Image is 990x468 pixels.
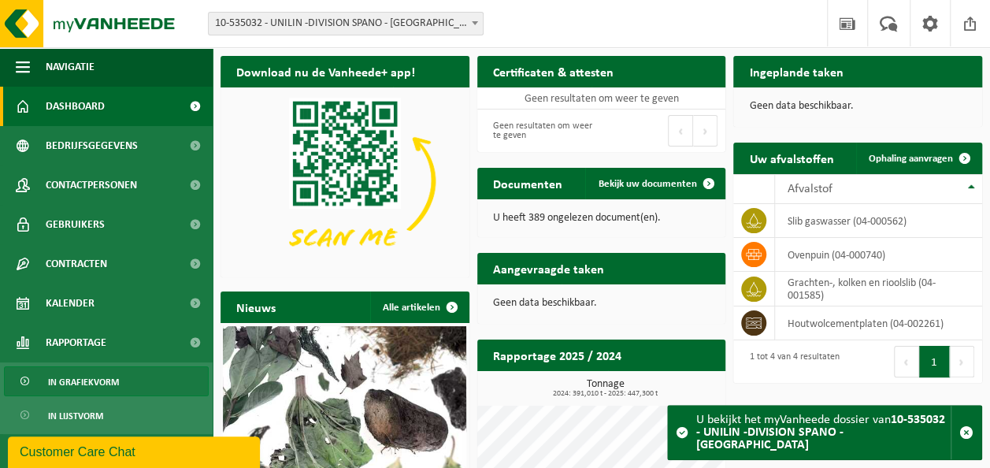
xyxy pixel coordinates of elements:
[221,56,431,87] h2: Download nu de Vanheede+ app!
[477,340,637,370] h2: Rapportage 2025 / 2024
[693,115,717,147] button: Next
[46,126,138,165] span: Bedrijfsgegevens
[668,115,693,147] button: Previous
[46,244,107,284] span: Contracten
[950,346,974,377] button: Next
[493,213,710,224] p: U heeft 389 ongelezen document(en).
[749,101,966,112] p: Geen data beschikbaar.
[919,346,950,377] button: 1
[46,47,95,87] span: Navigatie
[221,292,291,322] h2: Nieuws
[46,205,105,244] span: Gebruikers
[485,379,726,398] h3: Tonnage
[485,390,726,398] span: 2024: 391,010 t - 2025: 447,300 t
[4,366,209,396] a: In grafiekvorm
[493,298,710,309] p: Geen data beschikbaar.
[477,253,620,284] h2: Aangevraagde taken
[221,87,469,274] img: Download de VHEPlus App
[485,113,594,148] div: Geen resultaten om weer te geven
[775,272,982,306] td: grachten-, kolken en rioolslib (04-001585)
[856,143,981,174] a: Ophaling aanvragen
[608,370,724,402] a: Bekijk rapportage
[370,292,468,323] a: Alle artikelen
[46,323,106,362] span: Rapportage
[209,13,483,35] span: 10-535032 - UNILIN -DIVISION SPANO - OOSTROZEBEKE
[8,433,263,468] iframe: chat widget
[585,168,724,199] a: Bekijk uw documenten
[208,12,484,35] span: 10-535032 - UNILIN -DIVISION SPANO - OOSTROZEBEKE
[477,168,578,199] h2: Documenten
[46,87,105,126] span: Dashboard
[741,344,839,379] div: 1 tot 4 van 4 resultaten
[48,367,119,397] span: In grafiekvorm
[869,154,953,164] span: Ophaling aanvragen
[477,56,629,87] h2: Certificaten & attesten
[46,284,95,323] span: Kalender
[46,165,137,205] span: Contactpersonen
[4,400,209,430] a: In lijstvorm
[894,346,919,377] button: Previous
[696,406,951,459] div: U bekijkt het myVanheede dossier van
[477,87,726,110] td: Geen resultaten om weer te geven
[775,204,982,238] td: slib gaswasser (04-000562)
[733,143,849,173] h2: Uw afvalstoffen
[775,306,982,340] td: houtwolcementplaten (04-002261)
[775,238,982,272] td: ovenpuin (04-000740)
[787,183,832,195] span: Afvalstof
[696,414,945,451] strong: 10-535032 - UNILIN -DIVISION SPANO - [GEOGRAPHIC_DATA]
[598,179,696,189] span: Bekijk uw documenten
[733,56,858,87] h2: Ingeplande taken
[48,401,103,431] span: In lijstvorm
